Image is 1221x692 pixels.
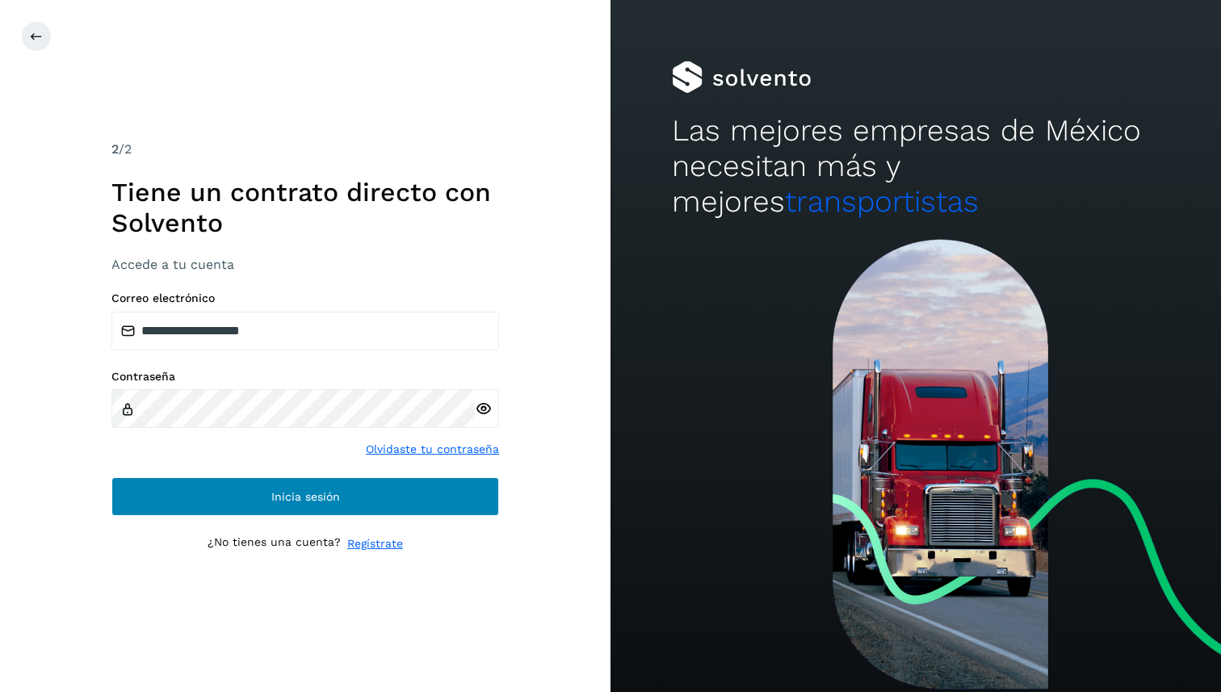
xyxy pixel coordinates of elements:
h1: Tiene un contrato directo con Solvento [111,177,499,239]
a: Regístrate [347,535,403,552]
a: Olvidaste tu contraseña [366,441,499,458]
span: Inicia sesión [271,491,340,502]
h3: Accede a tu cuenta [111,257,499,272]
div: /2 [111,140,499,159]
span: 2 [111,141,119,157]
label: Contraseña [111,370,499,384]
p: ¿No tienes una cuenta? [208,535,341,552]
label: Correo electrónico [111,291,499,305]
span: transportistas [785,184,979,219]
h2: Las mejores empresas de México necesitan más y mejores [672,113,1160,220]
button: Inicia sesión [111,477,499,516]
